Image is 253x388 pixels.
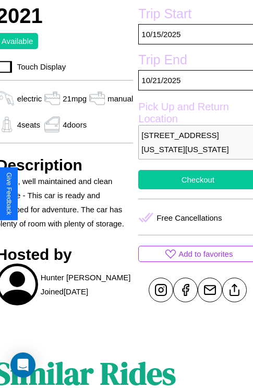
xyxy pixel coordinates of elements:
[12,60,66,74] p: Touch Display
[17,118,40,132] p: 4 seats
[156,211,222,225] p: Free Cancellations
[63,92,87,106] p: 21 mpg
[42,117,63,132] img: gas
[5,173,13,215] div: Give Feedback
[17,92,42,106] p: electric
[10,352,35,378] div: Open Intercom Messenger
[42,90,63,106] img: gas
[41,284,88,299] p: Joined [DATE]
[178,247,233,261] p: Add to favorites
[107,92,133,106] p: manual
[63,118,87,132] p: 4 doors
[87,90,107,106] img: gas
[41,270,131,284] p: Hunter [PERSON_NAME]
[2,34,33,48] p: Available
